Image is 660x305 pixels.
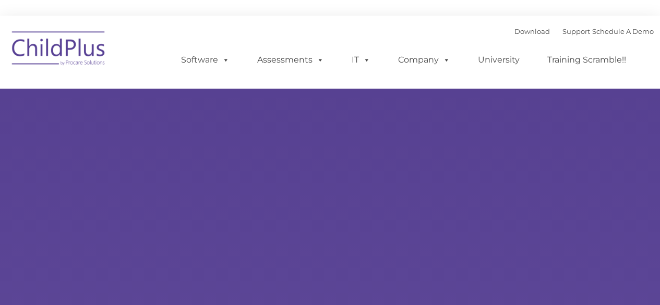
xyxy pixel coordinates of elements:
a: Assessments [247,50,334,70]
a: Support [562,27,590,35]
a: Company [388,50,461,70]
a: Download [514,27,550,35]
font: | [514,27,654,35]
a: Schedule A Demo [592,27,654,35]
a: Software [171,50,240,70]
a: IT [341,50,381,70]
a: University [467,50,530,70]
img: ChildPlus by Procare Solutions [7,24,111,76]
a: Training Scramble!! [537,50,637,70]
